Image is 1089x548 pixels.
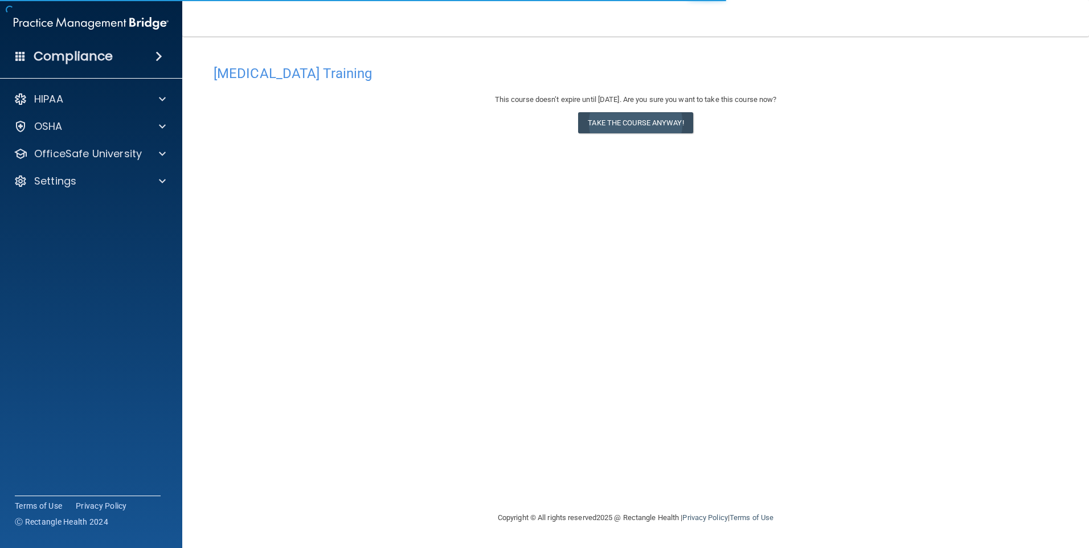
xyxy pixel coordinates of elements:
button: Take the course anyway! [578,112,693,133]
span: Ⓒ Rectangle Health 2024 [15,516,108,527]
div: Copyright © All rights reserved 2025 @ Rectangle Health | | [428,500,844,536]
a: Settings [14,174,166,188]
div: This course doesn’t expire until [DATE]. Are you sure you want to take this course now? [214,93,1058,107]
p: OSHA [34,120,63,133]
a: OfficeSafe University [14,147,166,161]
a: Terms of Use [730,513,773,522]
p: Settings [34,174,76,188]
a: OSHA [14,120,166,133]
a: Privacy Policy [682,513,727,522]
p: HIPAA [34,92,63,106]
h4: Compliance [34,48,113,64]
img: PMB logo [14,12,169,35]
a: Privacy Policy [76,500,127,512]
h4: [MEDICAL_DATA] Training [214,66,1058,81]
a: Terms of Use [15,500,62,512]
p: OfficeSafe University [34,147,142,161]
a: HIPAA [14,92,166,106]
